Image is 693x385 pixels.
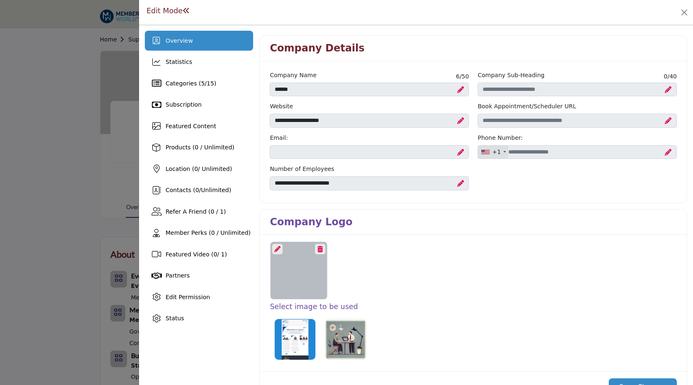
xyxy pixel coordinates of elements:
img: Cygnul Logo [274,319,316,360]
img: Cygnul Logo [325,319,366,360]
button: Close [678,7,690,18]
h1: Edit Mode [146,7,190,15]
h3: Company Logo [270,216,352,228]
select: Select number of employees [270,176,469,190]
label: Email: [270,134,288,142]
span: Statistics [166,58,192,65]
span: Featured Video ( / 1) [166,251,227,258]
span: Categories ( / ) [166,80,216,87]
span: 0 [213,251,217,258]
input: Email Address [270,145,469,159]
input: Schedular link [478,114,677,128]
span: 0 [194,166,198,172]
div: +1 [492,148,501,156]
span: Subscription [166,101,202,108]
label: Phone Number: [478,134,523,142]
span: 6 [456,73,460,80]
input: Enter Company name [270,83,469,97]
span: Location ( / Unlimited) [166,166,232,172]
span: Partners [166,272,190,279]
span: Refer A Friend (0 / 1) [166,208,226,215]
span: 15 [207,80,214,87]
label: Company Sub-Heading [478,71,544,80]
span: /50 [456,72,469,81]
label: Book Appointment/Scheduler URL [478,102,576,111]
span: /40 [664,72,677,81]
span: Unlimited [201,187,229,193]
span: Edit Permission [166,294,210,300]
label: Company Name [270,71,316,80]
div: United States: +1 [478,146,508,159]
h2: Company Details [270,42,364,54]
span: 5 [201,80,205,87]
label: Select Options [272,316,318,363]
label: Number of Employees [270,165,469,173]
span: Member Perks (0 / Unlimited) [166,229,251,236]
h3: Select image to be used [270,302,677,311]
span: Contacts ( / ) [166,187,231,193]
input: Office Number [478,145,677,159]
span: Overview [166,37,193,44]
span: Products (0 / Unlimited) [166,144,234,151]
span: Featured Content [166,123,216,129]
span: 0 [195,187,199,193]
span: 0 [664,73,668,80]
input: Enter company website [270,114,469,128]
input: Enter Company Sub-Heading [478,83,677,97]
span: Status [166,315,184,322]
label: Website [270,102,293,111]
